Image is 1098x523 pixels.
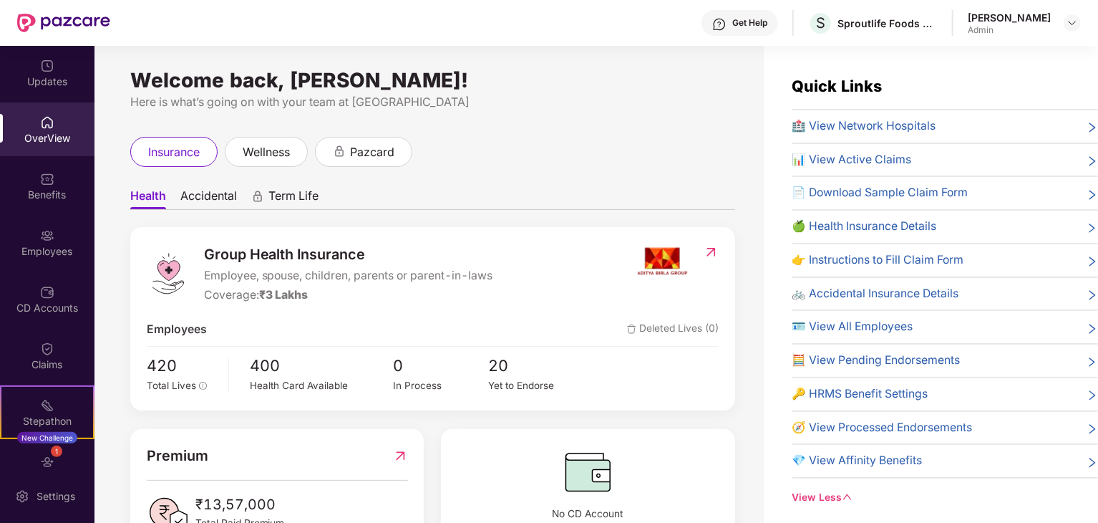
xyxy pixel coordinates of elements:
[792,251,964,269] span: 👉 Instructions to Fill Claim Form
[251,378,394,393] div: Health Card Available
[40,172,54,186] img: svg+xml;base64,PHN2ZyBpZD0iQmVuZWZpdHMiIHhtbG5zPSJodHRwOi8vd3d3LnczLm9yZy8yMDAwL3N2ZyIgd2lkdGg9Ij...
[393,445,408,467] img: RedirectIcon
[1087,187,1098,202] span: right
[792,490,1098,506] div: View Less
[792,419,973,437] span: 🧭 View Processed Endorsements
[968,11,1051,24] div: [PERSON_NAME]
[40,115,54,130] img: svg+xml;base64,PHN2ZyBpZD0iSG9tZSIgeG1sbnM9Imh0dHA6Ly93d3cudzMub3JnLzIwMDAvc3ZnIiB3aWR0aD0iMjAiIG...
[792,77,883,95] span: Quick Links
[792,117,936,135] span: 🏥 View Network Hospitals
[489,354,584,378] span: 20
[792,318,913,336] span: 🪪 View All Employees
[40,398,54,413] img: svg+xml;base64,PHN2ZyB4bWxucz0iaHR0cDovL3d3dy53My5vcmcvMjAwMC9zdmciIHdpZHRoPSIyMSIgaGVpZ2h0PSIyMC...
[837,16,938,30] div: Sproutlife Foods Private Limited
[40,229,54,243] img: svg+xml;base64,PHN2ZyBpZD0iRW1wbG95ZWVzIiB4bWxucz0iaHR0cDovL3d3dy53My5vcmcvMjAwMC9zdmciIHdpZHRoPS...
[636,244,689,279] img: insurerIcon
[393,354,488,378] span: 0
[40,59,54,73] img: svg+xml;base64,PHN2ZyBpZD0iVXBkYXRlZCIgeG1sbnM9Imh0dHA6Ly93d3cudzMub3JnLzIwMDAvc3ZnIiB3aWR0aD0iMj...
[40,285,54,299] img: svg+xml;base64,PHN2ZyBpZD0iQ0RfQWNjb3VudHMiIGRhdGEtbmFtZT0iQ0QgQWNjb3VudHMiIHhtbG5zPSJodHRwOi8vd3...
[1087,388,1098,403] span: right
[243,143,290,161] span: wellness
[268,188,319,209] span: Term Life
[204,267,493,285] span: Employee, spouse, children, parents or parent-in-laws
[1087,221,1098,236] span: right
[204,287,493,304] div: Coverage:
[627,325,636,334] img: deleteIcon
[40,455,54,469] img: svg+xml;base64,PHN2ZyBpZD0iRW5kb3JzZW1lbnRzIiB4bWxucz0iaHR0cDovL3d3dy53My5vcmcvMjAwMC9zdmciIHdpZH...
[1087,254,1098,269] span: right
[147,321,207,339] span: Employees
[732,17,767,29] div: Get Help
[792,385,928,403] span: 🔑 HRMS Benefit Settings
[17,14,110,32] img: New Pazcare Logo
[51,446,62,457] div: 1
[40,342,54,356] img: svg+xml;base64,PHN2ZyBpZD0iQ2xhaW0iIHhtbG5zPSJodHRwOi8vd3d3LnczLm9yZy8yMDAwL3N2ZyIgd2lkdGg9IjIwIi...
[1087,120,1098,135] span: right
[180,188,237,209] span: Accidental
[792,452,923,470] span: 💎 View Affinity Benefits
[1087,154,1098,169] span: right
[130,75,735,86] div: Welcome back, [PERSON_NAME]!
[15,489,29,504] img: svg+xml;base64,PHN2ZyBpZD0iU2V0dGluZy0yMHgyMCIgeG1sbnM9Imh0dHA6Ly93d3cudzMub3JnLzIwMDAvc3ZnIiB3aW...
[147,252,190,295] img: logo
[147,380,196,391] span: Total Lives
[968,24,1051,36] div: Admin
[32,489,79,504] div: Settings
[147,445,208,467] span: Premium
[712,17,727,32] img: svg+xml;base64,PHN2ZyBpZD0iSGVscC0zMngzMiIgeG1sbnM9Imh0dHA6Ly93d3cudzMub3JnLzIwMDAvc3ZnIiB3aWR0aD...
[130,93,735,111] div: Here is what’s going on with your team at [GEOGRAPHIC_DATA]
[816,14,825,32] span: S
[1067,17,1078,29] img: svg+xml;base64,PHN2ZyBpZD0iRHJvcGRvd24tMzJ4MzIiIHhtbG5zPSJodHRwOi8vd3d3LnczLm9yZy8yMDAwL3N2ZyIgd2...
[1087,321,1098,336] span: right
[792,184,968,202] span: 📄 Download Sample Claim Form
[792,352,961,370] span: 🧮 View Pending Endorsements
[489,378,584,393] div: Yet to Endorse
[393,378,488,393] div: In Process
[1087,355,1098,370] span: right
[792,151,912,169] span: 📊 View Active Claims
[204,244,493,266] span: Group Health Insurance
[350,143,394,161] span: pazcard
[1087,422,1098,437] span: right
[704,245,719,259] img: RedirectIcon
[130,188,166,209] span: Health
[792,218,937,236] span: 🍏 Health Insurance Details
[251,354,394,378] span: 400
[17,432,77,443] div: New Challenge
[1,414,93,428] div: Stepathon
[457,445,719,499] img: CDBalanceIcon
[333,145,346,158] div: animation
[199,382,208,390] span: info-circle
[1087,455,1098,470] span: right
[627,321,719,339] span: Deleted Lives (0)
[842,492,852,502] span: down
[147,354,218,378] span: 420
[251,190,264,203] div: animation
[259,288,308,302] span: ₹3 Lakhs
[1087,288,1098,303] span: right
[195,494,285,516] span: ₹13,57,000
[148,143,200,161] span: insurance
[792,285,959,303] span: 🚲 Accidental Insurance Details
